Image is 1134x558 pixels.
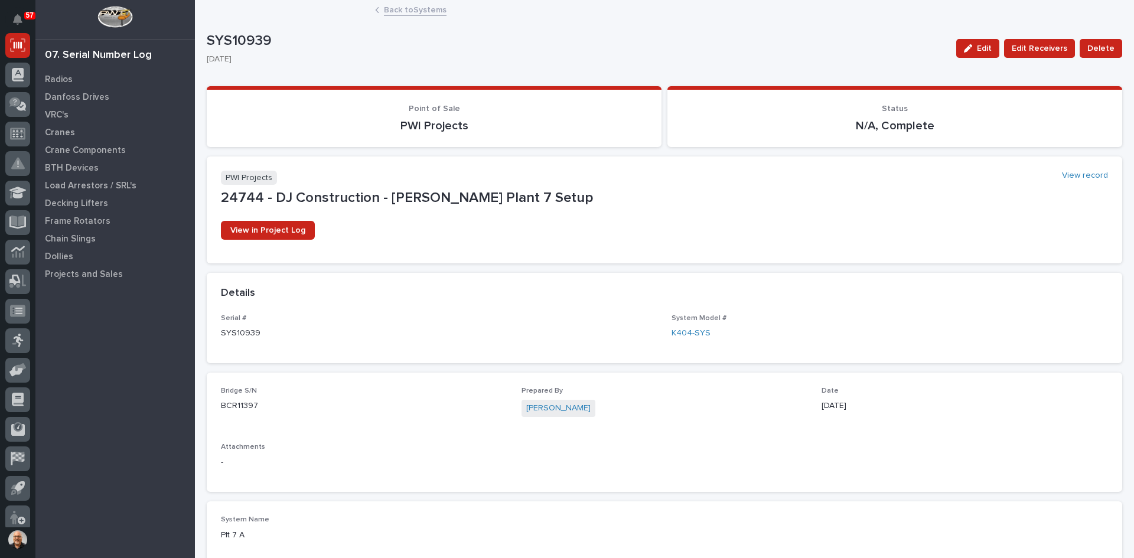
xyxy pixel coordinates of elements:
[35,123,195,141] a: Cranes
[45,110,69,120] p: VRC's
[45,269,123,280] p: Projects and Sales
[45,252,73,262] p: Dollies
[882,105,908,113] span: Status
[26,11,34,19] p: 57
[45,216,110,227] p: Frame Rotators
[221,119,647,133] p: PWI Projects
[35,247,195,265] a: Dollies
[822,387,839,394] span: Date
[221,190,1108,207] p: 24744 - DJ Construction - [PERSON_NAME] Plant 7 Setup
[1087,41,1115,56] span: Delete
[35,70,195,88] a: Radios
[221,400,507,412] p: BCR11397
[35,212,195,230] a: Frame Rotators
[1062,171,1108,181] a: View record
[45,74,73,85] p: Radios
[221,443,265,451] span: Attachments
[822,400,1108,412] p: [DATE]
[45,234,96,244] p: Chain Slings
[45,198,108,209] p: Decking Lifters
[207,32,947,50] p: SYS10939
[1004,39,1075,58] button: Edit Receivers
[35,88,195,106] a: Danfoss Drives
[207,54,942,64] p: [DATE]
[1080,39,1122,58] button: Delete
[5,7,30,32] button: Notifications
[5,527,30,552] button: users-avatar
[45,145,126,156] p: Crane Components
[956,39,999,58] button: Edit
[221,529,1108,541] p: Plt 7 A
[977,43,992,54] span: Edit
[35,141,195,159] a: Crane Components
[45,181,136,191] p: Load Arrestors / SRL's
[45,163,99,174] p: BTH Devices
[35,177,195,194] a: Load Arrestors / SRL's
[522,387,563,394] span: Prepared By
[35,230,195,247] a: Chain Slings
[221,287,255,300] h2: Details
[35,159,195,177] a: BTH Devices
[526,402,591,415] a: [PERSON_NAME]
[45,128,75,138] p: Cranes
[45,92,109,103] p: Danfoss Drives
[221,327,657,340] p: SYS10939
[35,106,195,123] a: VRC's
[97,6,132,28] img: Workspace Logo
[45,49,152,62] div: 07. Serial Number Log
[672,327,711,340] a: K404-SYS
[409,105,460,113] span: Point of Sale
[672,315,726,322] span: System Model #
[230,226,305,234] span: View in Project Log
[1012,41,1067,56] span: Edit Receivers
[35,265,195,283] a: Projects and Sales
[221,171,277,185] p: PWI Projects
[221,516,269,523] span: System Name
[221,221,315,240] a: View in Project Log
[384,2,447,16] a: Back toSystems
[221,456,507,469] p: -
[221,315,246,322] span: Serial #
[682,119,1108,133] p: N/A, Complete
[221,387,257,394] span: Bridge S/N
[15,14,30,33] div: Notifications57
[35,194,195,212] a: Decking Lifters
